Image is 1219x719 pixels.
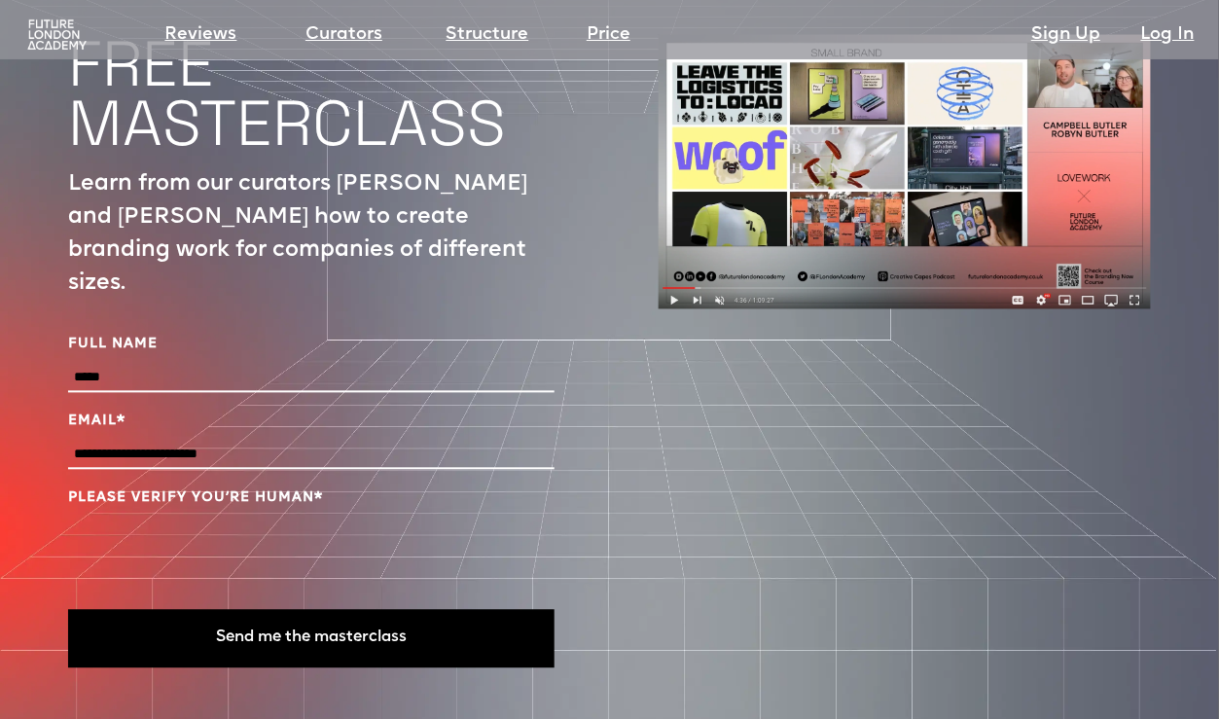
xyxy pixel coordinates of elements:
label: Email [68,413,555,432]
a: Log In [1141,21,1195,49]
iframe: reCAPTCHA [68,519,364,594]
a: Structure [447,21,529,49]
a: Sign Up [1031,21,1100,49]
button: Send me the masterclass [68,610,555,668]
a: Price [587,21,630,49]
label: Please verify you’re human [68,489,555,509]
label: Full Name [68,336,555,355]
h1: FREE MASTERCLASS [68,34,506,155]
a: Curators [305,21,382,49]
a: Reviews [165,21,237,49]
p: Learn from our curators [PERSON_NAME] and [PERSON_NAME] how to create branding work for companies... [68,169,561,302]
